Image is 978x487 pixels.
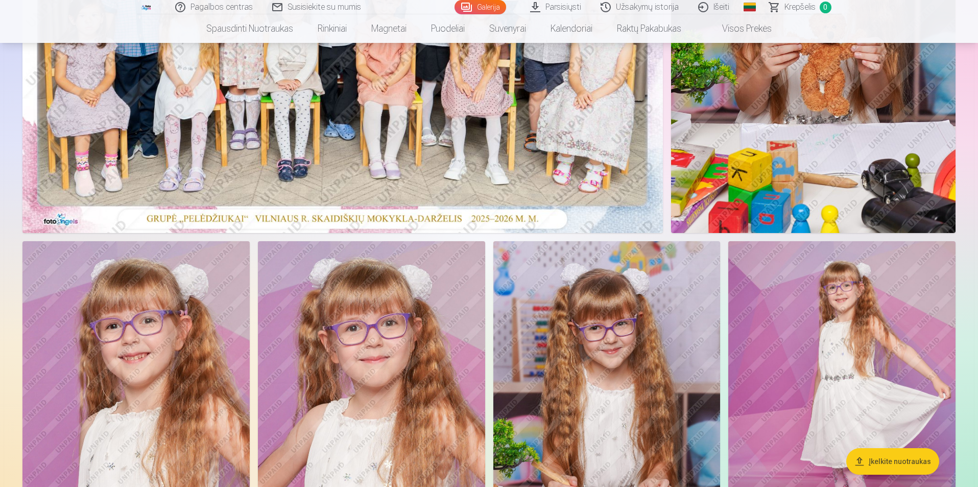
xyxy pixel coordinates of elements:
[820,2,831,13] span: 0
[694,14,784,43] a: Visos prekės
[419,14,477,43] a: Puodeliai
[477,14,538,43] a: Suvenyrai
[359,14,419,43] a: Magnetai
[538,14,605,43] a: Kalendoriai
[305,14,359,43] a: Rinkiniai
[846,448,939,475] button: Įkelkite nuotraukas
[605,14,694,43] a: Raktų pakabukas
[194,14,305,43] a: Spausdinti nuotraukas
[141,4,152,10] img: /fa2
[784,1,816,13] span: Krepšelis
